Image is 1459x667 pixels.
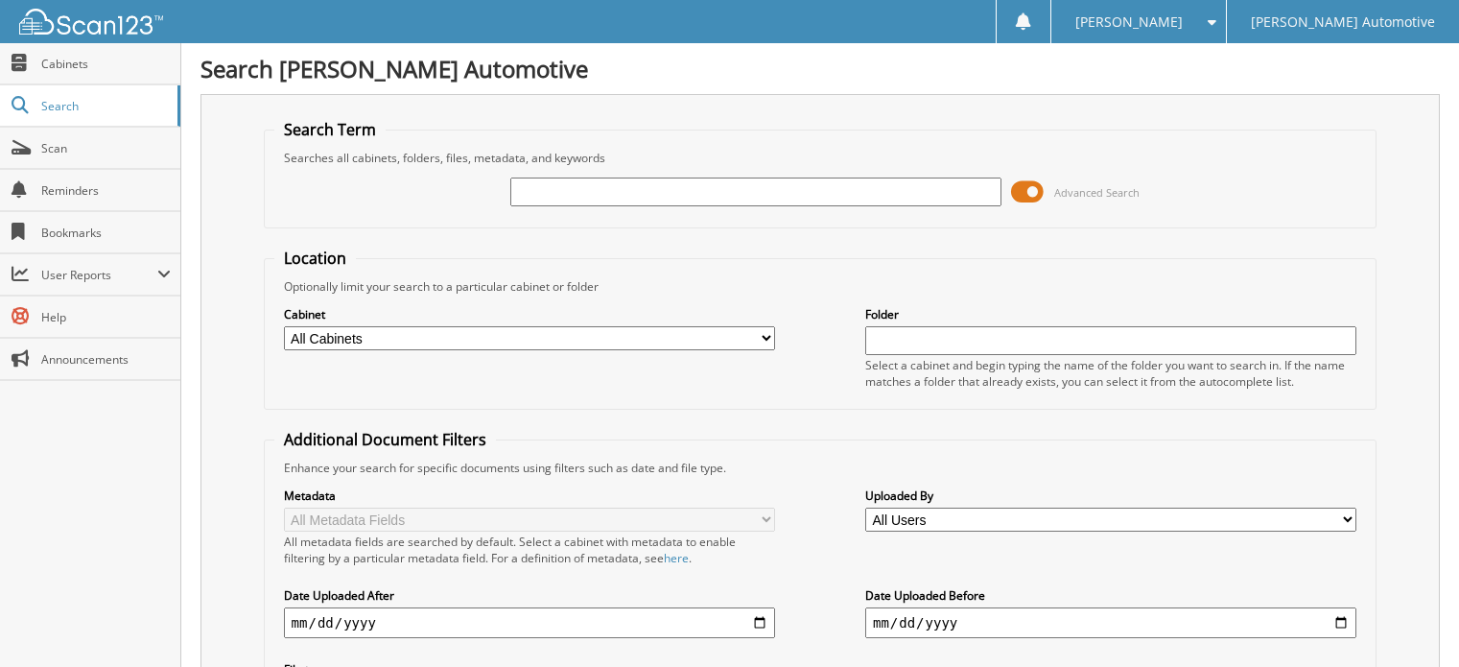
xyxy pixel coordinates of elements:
[41,98,168,114] span: Search
[284,587,775,604] label: Date Uploaded After
[865,357,1356,390] div: Select a cabinet and begin typing the name of the folder you want to search in. If the name match...
[41,225,171,241] span: Bookmarks
[274,429,496,450] legend: Additional Document Filters
[41,309,171,325] span: Help
[41,351,171,368] span: Announcements
[274,248,356,269] legend: Location
[1054,185,1140,200] span: Advanced Search
[274,460,1367,476] div: Enhance your search for specific documents using filters such as date and file type.
[19,9,163,35] img: scan123-logo-white.svg
[865,306,1356,322] label: Folder
[865,607,1356,638] input: end
[284,534,775,566] div: All metadata fields are searched by default. Select a cabinet with metadata to enable filtering b...
[1075,16,1183,28] span: [PERSON_NAME]
[865,488,1356,504] label: Uploaded By
[1251,16,1435,28] span: [PERSON_NAME] Automotive
[274,278,1367,295] div: Optionally limit your search to a particular cabinet or folder
[664,550,689,566] a: here
[41,56,171,72] span: Cabinets
[284,306,775,322] label: Cabinet
[41,267,157,283] span: User Reports
[284,488,775,504] label: Metadata
[200,53,1440,84] h1: Search [PERSON_NAME] Automotive
[274,119,386,140] legend: Search Term
[41,140,171,156] span: Scan
[284,607,775,638] input: start
[41,182,171,199] span: Reminders
[865,587,1356,604] label: Date Uploaded Before
[274,150,1367,166] div: Searches all cabinets, folders, files, metadata, and keywords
